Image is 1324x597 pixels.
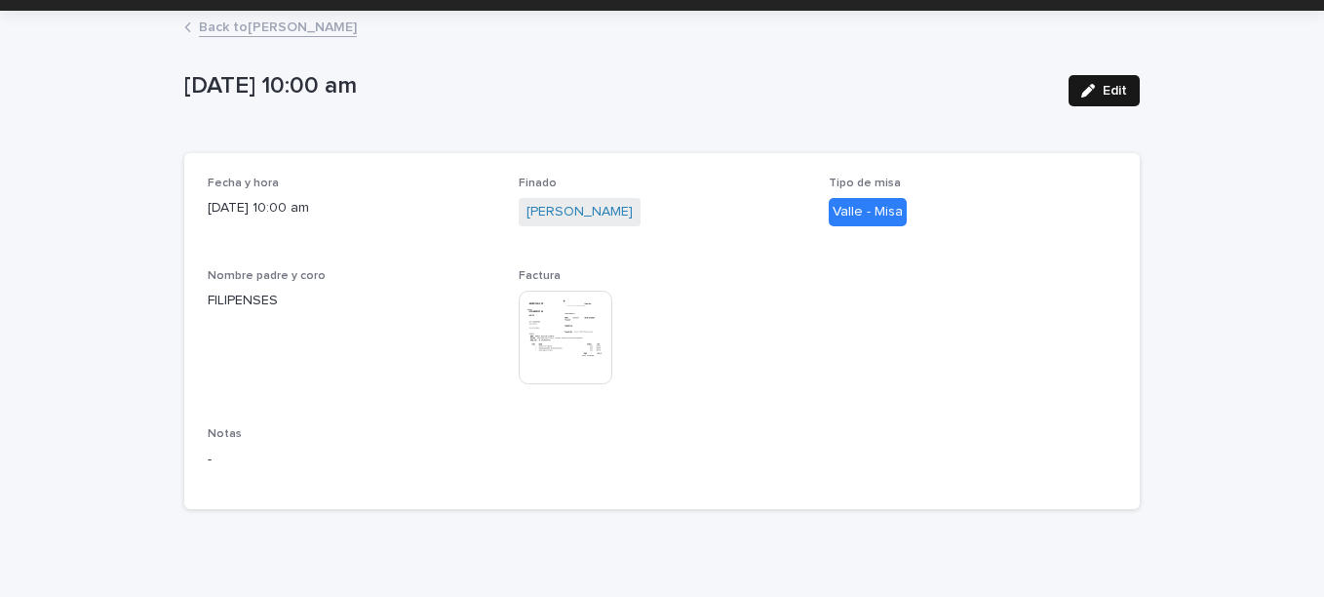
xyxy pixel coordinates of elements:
span: Fecha y hora [208,178,279,189]
span: Notas [208,428,242,440]
span: Nombre padre y coro [208,270,326,282]
button: Edit [1069,75,1140,106]
a: Back to[PERSON_NAME] [199,15,357,37]
span: Tipo de misa [829,178,901,189]
p: [DATE] 10:00 am [208,198,495,219]
p: [DATE] 10:00 am [184,72,1053,100]
span: Factura [519,270,561,282]
span: Edit [1103,84,1127,98]
p: - [208,450,1116,470]
a: [PERSON_NAME] [526,202,633,222]
p: FILIPENSES [208,291,495,311]
span: Finado [519,178,557,189]
div: Valle - Misa [829,198,907,226]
